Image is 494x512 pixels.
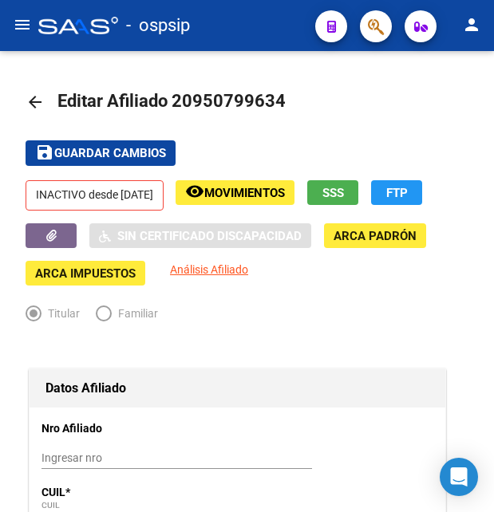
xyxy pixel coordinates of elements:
[170,263,248,276] span: Análisis Afiliado
[35,143,54,162] mat-icon: save
[26,180,164,211] p: INACTIVO desde [DATE]
[41,305,80,322] span: Titular
[185,182,204,201] mat-icon: remove_red_eye
[322,186,344,200] span: SSS
[204,186,285,200] span: Movimientos
[26,261,145,286] button: ARCA Impuestos
[307,180,358,205] button: SSS
[440,458,478,496] div: Open Intercom Messenger
[35,266,136,281] span: ARCA Impuestos
[41,419,162,437] p: Nro Afiliado
[324,223,426,248] button: ARCA Padrón
[41,483,162,501] p: CUIL
[89,223,311,248] button: Sin Certificado Discapacidad
[112,305,158,322] span: Familiar
[117,229,302,243] span: Sin Certificado Discapacidad
[26,310,174,323] mat-radio-group: Elija una opción
[26,93,45,112] mat-icon: arrow_back
[13,15,32,34] mat-icon: menu
[386,186,408,200] span: FTP
[57,91,286,111] span: Editar Afiliado 20950799634
[371,180,422,205] button: FTP
[45,376,429,401] h1: Datos Afiliado
[126,8,190,43] span: - ospsip
[26,140,176,165] button: Guardar cambios
[334,229,417,243] span: ARCA Padrón
[54,147,166,161] span: Guardar cambios
[462,15,481,34] mat-icon: person
[176,180,294,205] button: Movimientos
